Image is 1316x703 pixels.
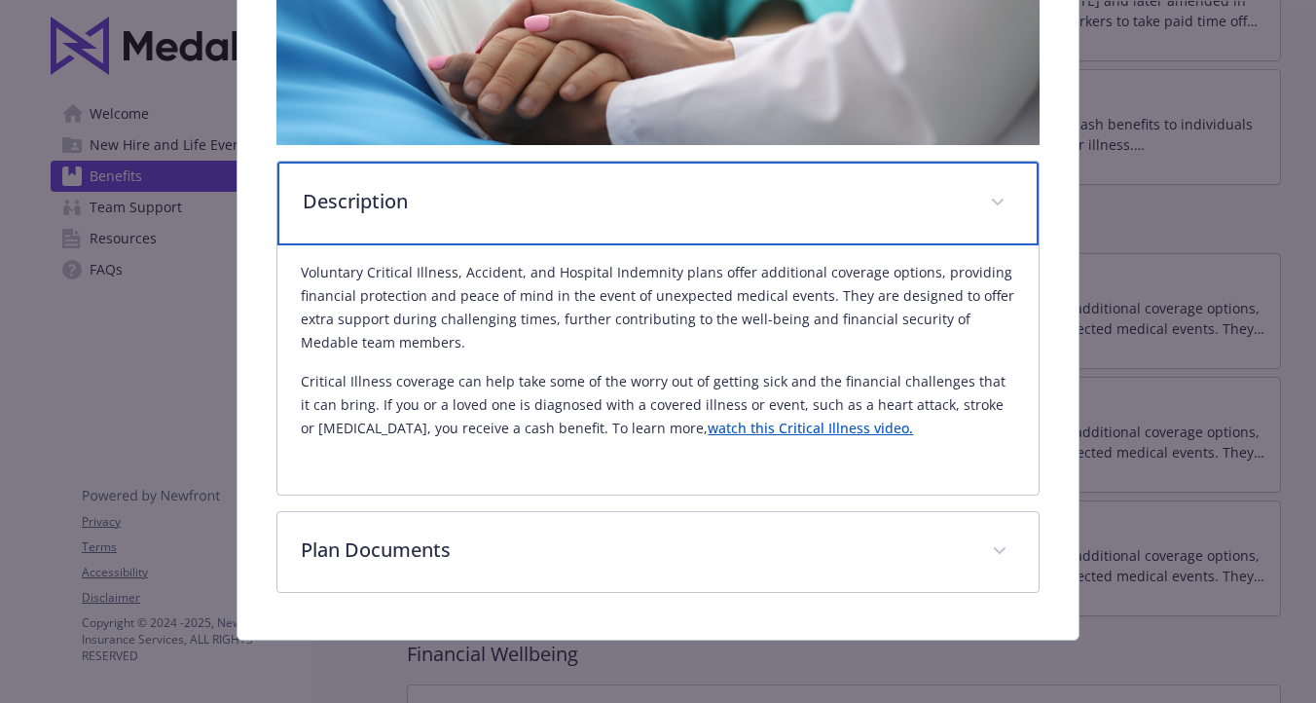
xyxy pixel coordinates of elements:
[277,162,1038,245] div: Description
[303,187,966,216] p: Description
[301,370,1014,440] p: Critical Illness coverage can help take some of the worry out of getting sick and the financial c...
[277,245,1038,495] div: Description
[301,536,968,565] p: Plan Documents
[277,512,1038,592] div: Plan Documents
[708,419,913,437] a: watch this Critical Illness video.
[301,261,1014,354] p: Voluntary Critical Illness, Accident, and Hospital Indemnity plans offer additional coverage opti...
